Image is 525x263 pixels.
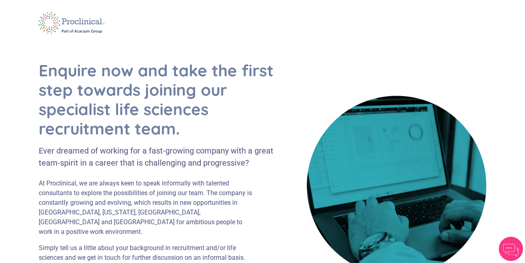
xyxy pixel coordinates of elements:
[39,61,275,138] h1: Enquire now and take the first step towards joining our specialist life sciences recruitment team.
[39,145,275,169] div: Ever dreamed of working for a fast-growing company with a great team-spirit in a career that is c...
[33,7,110,39] img: logo
[499,237,523,261] img: Chatbot
[39,179,256,237] p: At Proclinical, we are always keen to speak informally with talented consultants to explore the p...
